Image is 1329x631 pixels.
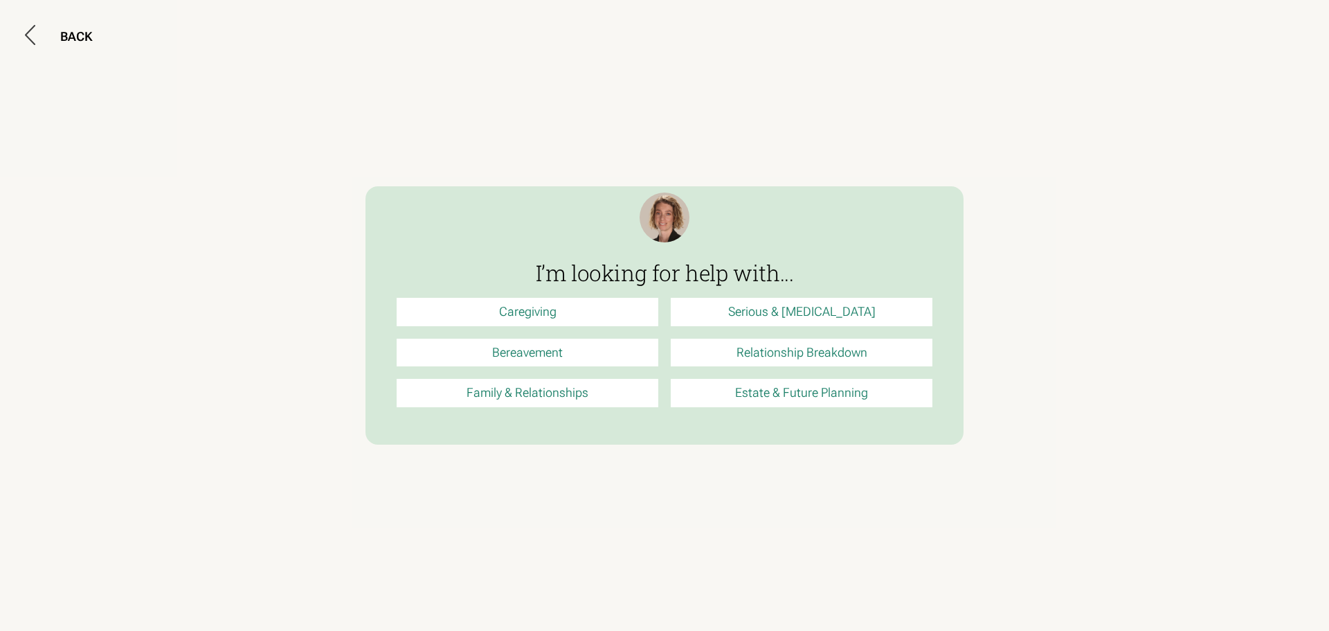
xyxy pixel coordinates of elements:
[397,298,658,326] a: Caregiving
[25,25,92,49] button: BACK
[671,339,932,367] a: Relationship Breakdown
[397,261,932,285] h3: I’m looking for help with...
[671,298,932,326] a: Serious & [MEDICAL_DATA]
[60,29,92,45] div: BACK
[397,339,658,367] a: Bereavement
[671,379,932,407] a: Estate & Future Planning
[397,379,658,407] a: Family & Relationships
